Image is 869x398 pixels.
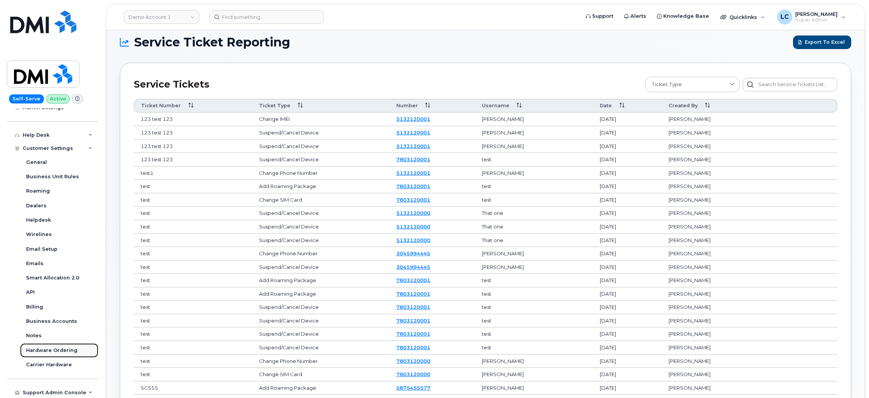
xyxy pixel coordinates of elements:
[134,220,252,234] td: test
[475,301,593,314] td: test
[593,355,661,368] td: [DATE]
[662,274,837,287] td: [PERSON_NAME]
[593,193,661,207] td: [DATE]
[252,341,389,355] td: Suspend/Cancel Device
[662,113,837,126] td: [PERSON_NAME]
[396,371,430,377] a: 7803120000
[252,180,389,193] td: Add Roaming Package
[252,167,389,180] td: Change Phone Number
[662,207,837,220] td: [PERSON_NAME]
[134,77,645,92] div: Service Tickets
[475,327,593,341] td: test
[134,126,252,140] td: 123 test 123
[252,274,389,287] td: Add Roaming Package
[475,355,593,368] td: [PERSON_NAME]
[805,39,845,46] span: Export to Excel
[793,35,851,49] button: Export to Excel
[475,381,593,395] td: [PERSON_NAME]
[743,78,837,91] input: Search Service Tickets List...
[396,331,430,337] a: 7803120001
[662,234,837,247] td: [PERSON_NAME]
[662,327,837,341] td: [PERSON_NAME]
[396,224,430,230] a: 5132120000
[475,247,593,261] td: [PERSON_NAME]
[652,81,682,88] span: Ticket Type
[134,153,252,167] td: 123 test 123
[662,180,837,193] td: [PERSON_NAME]
[134,180,252,193] td: test
[396,170,430,176] a: 5132120001
[396,304,430,310] a: 7803120001
[396,116,430,122] a: 5132120001
[475,180,593,193] td: test
[252,113,389,126] td: Change IMEI
[475,220,593,234] td: That one
[475,113,593,126] td: [PERSON_NAME]
[252,287,389,301] td: Add Roaming Package
[252,234,389,247] td: Suspend/Cancel Device
[662,126,837,140] td: [PERSON_NAME]
[396,358,430,364] a: 7803120000
[134,381,252,395] td: SC555
[396,385,430,391] a: 5875455577
[396,344,430,350] a: 7803120001
[593,153,661,167] td: [DATE]
[134,355,252,368] td: test
[600,102,612,109] span: Date
[593,167,661,180] td: [DATE]
[475,193,593,207] td: test
[134,247,252,261] td: test
[475,261,593,274] td: [PERSON_NAME]
[209,10,324,24] input: Find something...
[252,140,389,153] td: Suspend/Cancel Device
[593,247,661,261] td: [DATE]
[662,247,837,261] td: [PERSON_NAME]
[593,274,661,287] td: [DATE]
[669,102,698,109] span: Created By
[475,234,593,247] td: That one
[396,210,430,216] a: 5132120000
[252,220,389,234] td: Suspend/Cancel Device
[141,102,181,109] span: Ticket Number
[396,197,430,203] a: 7803120001
[795,17,838,23] span: Super Admin
[134,314,252,328] td: test
[396,130,430,136] a: 5132120001
[259,102,290,109] span: Ticket Type
[252,355,389,368] td: Change Phone Number
[252,126,389,140] td: Suspend/Cancel Device
[482,102,509,109] span: Username
[662,167,837,180] td: [PERSON_NAME]
[475,140,593,153] td: [PERSON_NAME]
[252,153,389,167] td: Suspend/Cancel Device
[252,314,389,328] td: Suspend/Cancel Device
[645,77,740,92] a: Ticket Type
[593,126,661,140] td: [DATE]
[662,220,837,234] td: [PERSON_NAME]
[134,234,252,247] td: test
[662,261,837,274] td: [PERSON_NAME]
[662,381,837,395] td: [PERSON_NAME]
[134,287,252,301] td: test
[252,381,389,395] td: Add Roaming Package
[662,368,837,381] td: [PERSON_NAME]
[396,102,418,109] span: Number
[134,368,252,381] td: test
[715,9,770,25] div: Quicklinks
[593,314,661,328] td: [DATE]
[475,167,593,180] td: [PERSON_NAME]
[396,156,430,162] a: 7803120001
[252,193,389,207] td: Change SIM Card
[475,126,593,140] td: [PERSON_NAME]
[252,261,389,274] td: Suspend/Cancel Device
[396,264,430,270] a: 3045994445
[662,287,837,301] td: [PERSON_NAME]
[593,261,661,274] td: [DATE]
[475,287,593,301] td: test
[662,301,837,314] td: [PERSON_NAME]
[662,341,837,355] td: [PERSON_NAME]
[593,180,661,193] td: [DATE]
[134,327,252,341] td: test
[396,277,430,283] a: 7803120001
